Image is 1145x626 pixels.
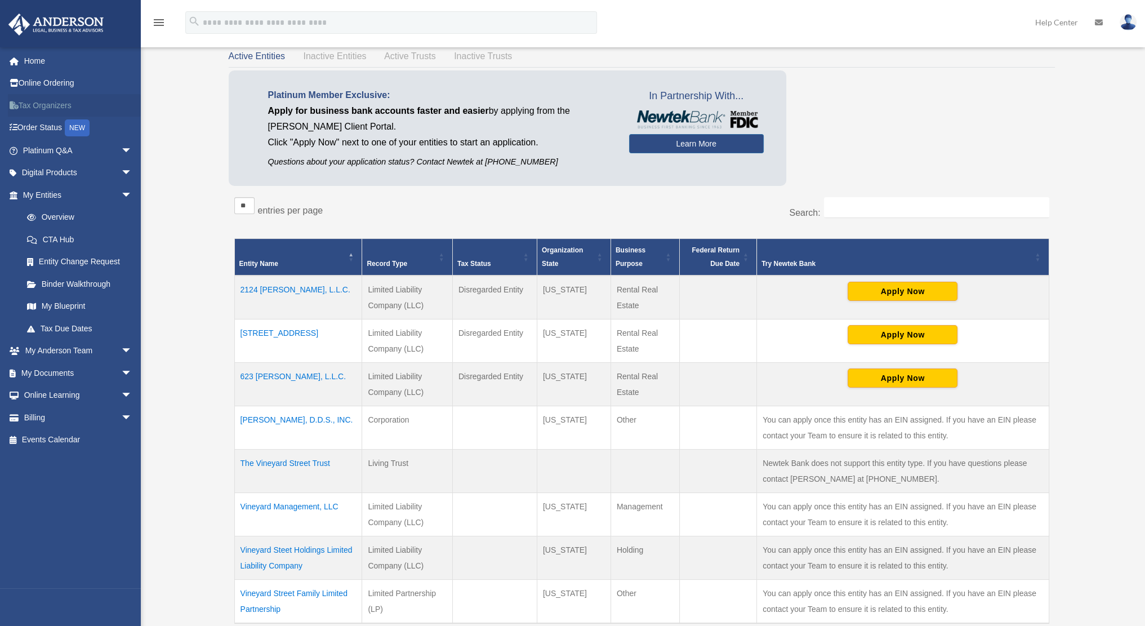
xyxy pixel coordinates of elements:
[234,450,362,493] td: The Vineyard Street Trust
[611,239,679,276] th: Business Purpose: Activate to sort
[362,363,452,406] td: Limited Liability Company (LLC)
[757,450,1049,493] td: Newtek Bank does not support this entity type. If you have questions please contact [PERSON_NAME]...
[8,117,149,140] a: Order StatusNEW
[8,384,149,407] a: Online Learningarrow_drop_down
[611,536,679,580] td: Holding
[188,15,201,28] i: search
[8,340,149,362] a: My Anderson Teamarrow_drop_down
[268,103,612,135] p: by applying from the [PERSON_NAME] Client Portal.
[65,119,90,136] div: NEW
[611,406,679,450] td: Other
[16,228,144,251] a: CTA Hub
[16,295,144,318] a: My Blueprint
[452,319,537,363] td: Disregarded Entity
[234,363,362,406] td: 623 [PERSON_NAME], L.L.C.
[234,580,362,624] td: Vineyard Street Family Limited Partnership
[8,72,149,95] a: Online Ordering
[757,239,1049,276] th: Try Newtek Bank : Activate to sort
[121,406,144,429] span: arrow_drop_down
[121,384,144,407] span: arrow_drop_down
[234,239,362,276] th: Entity Name: Activate to invert sorting
[303,51,366,61] span: Inactive Entities
[362,493,452,536] td: Limited Liability Company (LLC)
[537,406,611,450] td: [US_STATE]
[8,184,144,206] a: My Entitiesarrow_drop_down
[761,257,1031,270] div: Try Newtek Bank
[362,239,452,276] th: Record Type: Activate to sort
[611,276,679,319] td: Rental Real Estate
[611,363,679,406] td: Rental Real Estate
[234,276,362,319] td: 2124 [PERSON_NAME], L.L.C.
[537,276,611,319] td: [US_STATE]
[537,363,611,406] td: [US_STATE]
[757,536,1049,580] td: You can apply once this entity has an EIN assigned. If you have an EIN please contact your Team t...
[239,260,278,268] span: Entity Name
[452,363,537,406] td: Disregarded Entity
[16,273,144,295] a: Binder Walkthrough
[258,206,323,215] label: entries per page
[8,406,149,429] a: Billingarrow_drop_down
[537,319,611,363] td: [US_STATE]
[8,162,149,184] a: Digital Productsarrow_drop_down
[1120,14,1137,30] img: User Pic
[8,139,149,162] a: Platinum Q&Aarrow_drop_down
[452,276,537,319] td: Disregarded Entity
[611,493,679,536] td: Management
[121,139,144,162] span: arrow_drop_down
[848,325,957,344] button: Apply Now
[268,135,612,150] p: Click "Apply Now" next to one of your entities to start an application.
[457,260,491,268] span: Tax Status
[16,317,144,340] a: Tax Due Dates
[452,239,537,276] th: Tax Status: Activate to sort
[635,110,758,128] img: NewtekBankLogoSM.png
[234,536,362,580] td: Vineyard Steet Holdings Limited Liability Company
[16,206,138,229] a: Overview
[537,580,611,624] td: [US_STATE]
[537,239,611,276] th: Organization State: Activate to sort
[362,580,452,624] td: Limited Partnership (LP)
[757,406,1049,450] td: You can apply once this entity has an EIN assigned. If you have an EIN please contact your Team t...
[629,134,764,153] a: Learn More
[8,94,149,117] a: Tax Organizers
[268,155,612,169] p: Questions about your application status? Contact Newtek at [PHONE_NUMBER]
[121,184,144,207] span: arrow_drop_down
[121,362,144,385] span: arrow_drop_down
[611,319,679,363] td: Rental Real Estate
[362,406,452,450] td: Corporation
[234,319,362,363] td: [STREET_ADDRESS]
[16,251,144,273] a: Entity Change Request
[8,362,149,384] a: My Documentsarrow_drop_down
[362,536,452,580] td: Limited Liability Company (LLC)
[757,580,1049,624] td: You can apply once this entity has an EIN assigned. If you have an EIN please contact your Team t...
[362,450,452,493] td: Living Trust
[362,319,452,363] td: Limited Liability Company (LLC)
[268,106,489,116] span: Apply for business bank accounts faster and easier
[537,536,611,580] td: [US_STATE]
[679,239,757,276] th: Federal Return Due Date: Activate to sort
[848,369,957,388] button: Apply Now
[234,406,362,450] td: [PERSON_NAME], D.D.S., INC.
[121,340,144,363] span: arrow_drop_down
[152,16,166,29] i: menu
[542,246,583,268] span: Organization State
[629,87,764,105] span: In Partnership With...
[692,246,739,268] span: Federal Return Due Date
[229,51,285,61] span: Active Entities
[8,50,149,72] a: Home
[611,580,679,624] td: Other
[268,87,612,103] p: Platinum Member Exclusive:
[537,493,611,536] td: [US_STATE]
[152,20,166,29] a: menu
[362,276,452,319] td: Limited Liability Company (LLC)
[848,282,957,301] button: Apply Now
[616,246,645,268] span: Business Purpose
[234,493,362,536] td: Vineyard Management, LLC
[121,162,144,185] span: arrow_drop_down
[5,14,107,35] img: Anderson Advisors Platinum Portal
[789,208,820,217] label: Search:
[757,493,1049,536] td: You can apply once this entity has an EIN assigned. If you have an EIN please contact your Team t...
[454,51,512,61] span: Inactive Trusts
[367,260,407,268] span: Record Type
[384,51,436,61] span: Active Trusts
